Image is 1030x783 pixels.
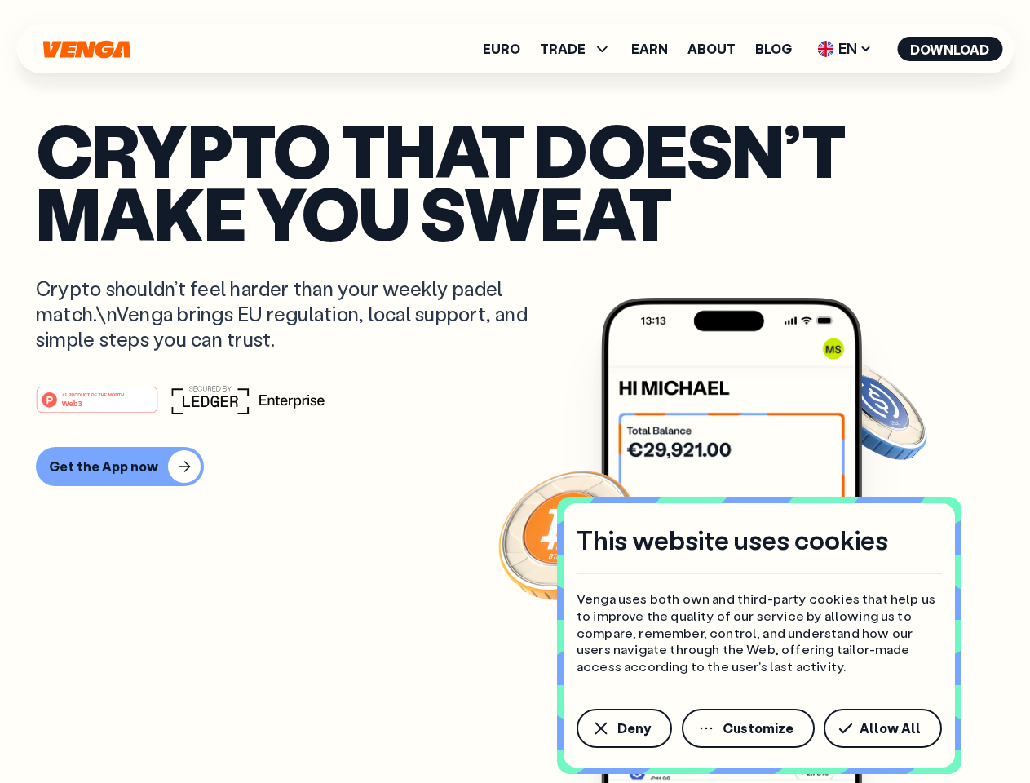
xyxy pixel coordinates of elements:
h4: This website uses cookies [577,523,888,557]
a: About [687,42,736,55]
span: TRADE [540,39,612,59]
span: EN [811,36,877,62]
button: Download [897,37,1002,61]
tspan: Web3 [62,398,82,407]
button: Deny [577,709,672,748]
p: Crypto shouldn’t feel harder than your weekly padel match.\nVenga brings EU regulation, local sup... [36,276,551,352]
div: Get the App now [49,458,158,475]
a: Get the App now [36,447,994,486]
button: Customize [682,709,815,748]
tspan: #1 PRODUCT OF THE MONTH [62,391,124,396]
svg: Home [41,40,132,59]
a: Euro [483,42,520,55]
img: USDC coin [813,351,931,468]
span: Deny [617,722,651,735]
span: Customize [723,722,793,735]
p: Venga uses both own and third-party cookies that help us to improve the quality of our service by... [577,591,942,675]
img: flag-uk [817,41,833,57]
button: Get the App now [36,447,204,486]
button: Allow All [824,709,942,748]
a: #1 PRODUCT OF THE MONTHWeb3 [36,396,158,417]
a: Blog [755,42,792,55]
img: Bitcoin [495,461,642,608]
span: Allow All [860,722,921,735]
p: Crypto that doesn’t make you sweat [36,118,994,243]
span: TRADE [540,42,586,55]
a: Earn [631,42,668,55]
